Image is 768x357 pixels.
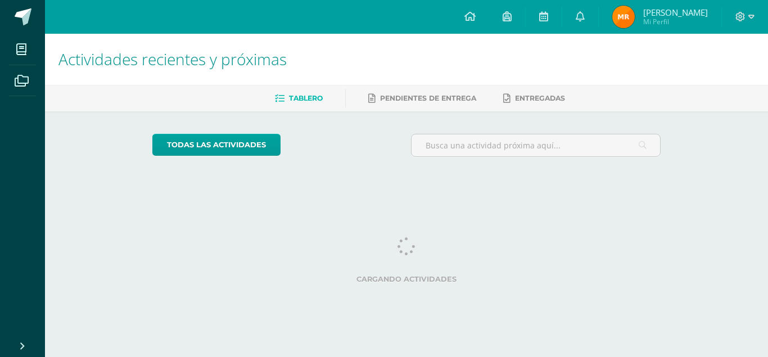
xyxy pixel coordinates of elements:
span: Tablero [289,94,323,102]
a: Pendientes de entrega [368,89,476,107]
a: todas las Actividades [152,134,281,156]
span: Pendientes de entrega [380,94,476,102]
a: Tablero [275,89,323,107]
span: Mi Perfil [643,17,708,26]
span: Entregadas [515,94,565,102]
a: Entregadas [503,89,565,107]
span: Actividades recientes y próximas [58,48,287,70]
span: [PERSON_NAME] [643,7,708,18]
label: Cargando actividades [152,275,661,283]
input: Busca una actividad próxima aquí... [412,134,661,156]
img: e250c93a6fbbca784c1aa0ddd48c3c59.png [612,6,635,28]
